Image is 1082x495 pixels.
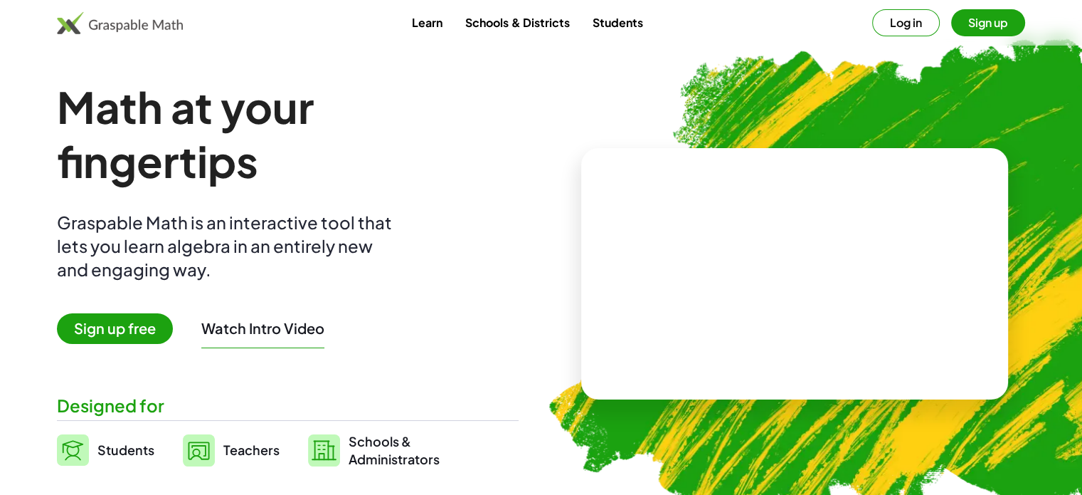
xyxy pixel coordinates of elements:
button: Log in [872,9,940,36]
button: Sign up [951,9,1025,36]
span: Students [97,442,154,458]
a: Schools &Administrators [308,432,440,468]
a: Students [580,9,654,36]
div: Graspable Math is an interactive tool that lets you learn algebra in an entirely new and engaging... [57,211,398,281]
a: Schools & Districts [454,9,580,36]
a: Students [57,432,154,468]
img: svg%3e [57,434,89,466]
a: Learn [401,9,454,36]
img: svg%3e [308,434,340,467]
span: Schools & Administrators [349,432,440,468]
img: svg%3e [183,434,215,467]
video: What is this? This is dynamic math notation. Dynamic math notation plays a central role in how Gr... [688,221,901,328]
h1: Math at your fingertips [57,80,509,188]
span: Teachers [223,442,280,458]
a: Teachers [183,432,280,468]
div: Designed for [57,394,519,417]
button: Watch Intro Video [201,319,324,338]
span: Sign up free [57,313,173,344]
